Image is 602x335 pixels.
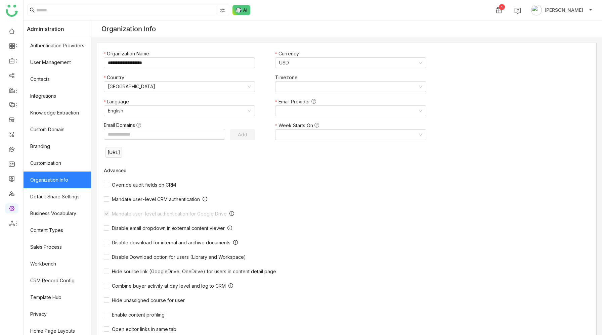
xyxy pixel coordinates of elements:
nz-select-item: English [108,106,251,116]
span: Open editor links in same tab [109,326,179,332]
span: Disable download for internal and archive documents [109,240,233,245]
label: Timezone [275,74,301,81]
img: ask-buddy-normal.svg [232,5,251,15]
span: Hide unassigned course for user [109,297,187,303]
span: Mandate user-level authentication for Google Drive [109,211,229,217]
a: Authentication Providers [24,37,91,54]
button: Add [230,129,255,140]
div: Organization Info [101,25,156,33]
span: Administration [27,20,64,37]
label: Currency [275,50,302,57]
a: Privacy [24,306,91,323]
span: Hide source link (GoogleDrive, OneDrive) for users in content detail page [109,269,279,274]
button: [PERSON_NAME] [530,5,594,15]
label: Email Provider [275,98,319,105]
a: Workbench [24,255,91,272]
img: search-type.svg [220,8,225,13]
nz-select-item: USD [279,58,422,68]
span: Mandate user-level CRM authentication [109,196,203,202]
span: Override audit fields on CRM [109,182,179,188]
img: logo [6,5,18,17]
label: Organization Name [104,50,153,57]
span: Enable content profiling [109,312,167,318]
label: Email Domains [104,122,144,129]
label: Week Starts On [275,122,322,129]
a: CRM Record Config [24,272,91,289]
a: Customization [24,155,91,172]
label: Language [104,98,132,105]
a: Template Hub [24,289,91,306]
a: Sales Process [24,239,91,255]
a: User Management [24,54,91,71]
nz-tag: [URL] [105,147,122,158]
a: Organization Info [24,172,91,188]
a: Branding [24,138,91,155]
span: [PERSON_NAME] [545,6,583,14]
img: avatar [531,5,542,15]
a: Custom Domain [24,121,91,138]
nz-select-item: United States [108,82,251,92]
label: Country [104,74,128,81]
a: Content Types [24,222,91,239]
a: Integrations [24,88,91,104]
a: Knowledge Extraction [24,104,91,121]
span: Disable email dropdown in external content viewer [109,225,227,231]
a: Default Share Settings [24,188,91,205]
div: 1 [499,4,505,10]
a: Business Vocabulary [24,205,91,222]
img: help.svg [514,7,521,14]
span: Combine buyer activity at day level and log to CRM [109,283,228,289]
span: Disable Download option for users (Library and Workspace) [109,254,249,260]
a: Contacts [24,71,91,88]
div: Advanced [104,167,440,173]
